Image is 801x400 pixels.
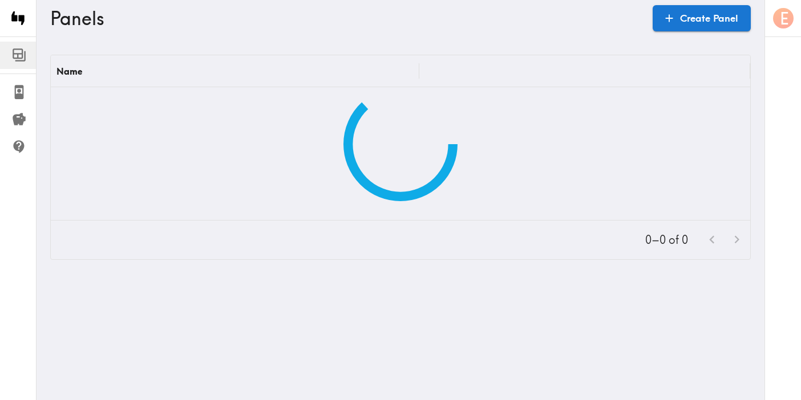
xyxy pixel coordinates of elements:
p: 0–0 of 0 [645,232,688,248]
span: E [780,9,788,28]
button: E [772,7,795,30]
div: Name [56,66,82,77]
a: Create Panel [653,5,751,31]
h3: Panels [50,7,644,29]
img: Instapanel [7,7,30,30]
